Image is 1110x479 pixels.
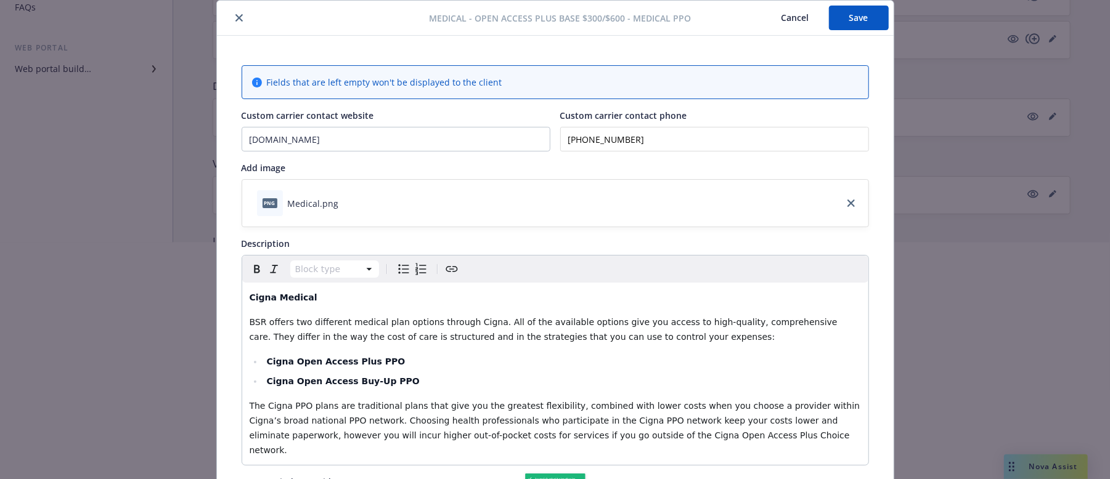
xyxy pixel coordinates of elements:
[267,76,502,89] span: Fields that are left empty won't be displayed to the client
[560,127,869,151] input: Add custom carrier contact phone
[242,238,290,249] span: Description
[429,12,691,25] span: Medical - Open Access Plus Base $300/$600 - Medical PPO
[560,110,687,121] span: Custom carrier contact phone
[829,6,889,30] button: Save
[242,162,286,174] span: Add image
[844,196,859,211] a: close
[242,127,550,151] input: Add custom carrier contact website
[232,10,247,25] button: close
[242,110,374,121] span: Custom carrier contact website
[288,197,339,210] div: Medical.png
[762,6,829,30] button: Cancel
[344,197,354,210] button: download file
[263,198,277,207] span: png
